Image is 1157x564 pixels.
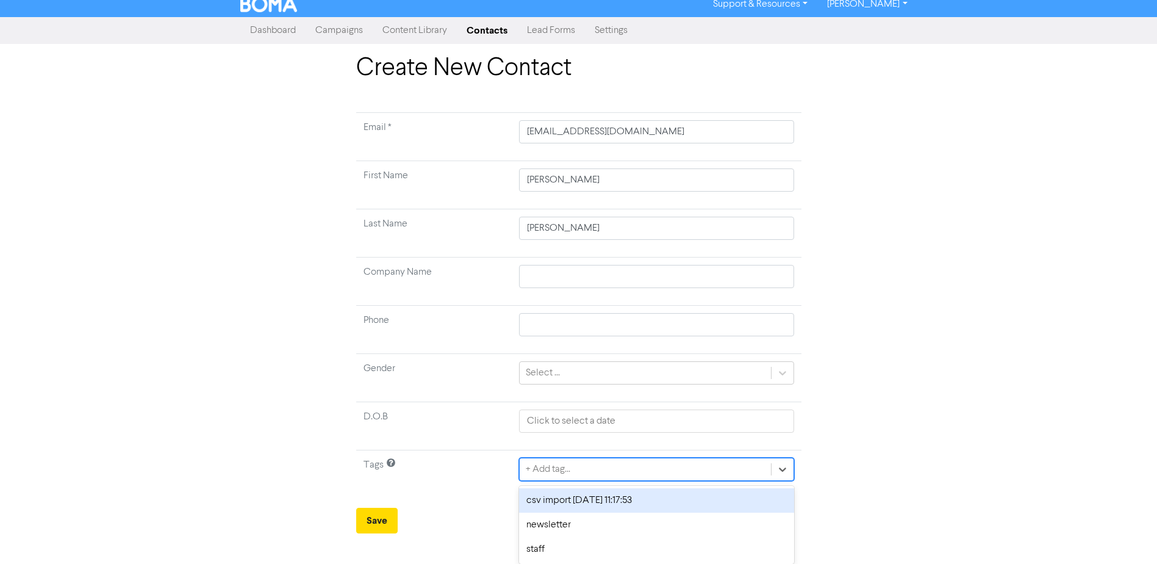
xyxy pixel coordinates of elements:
div: Select ... [526,366,560,380]
td: Required [356,113,512,161]
a: Campaigns [306,18,373,43]
td: Tags [356,450,512,499]
td: First Name [356,161,512,209]
a: Content Library [373,18,457,43]
iframe: Chat Widget [1096,505,1157,564]
a: Dashboard [240,18,306,43]
div: csv import [DATE] 11:17:53 [519,488,793,513]
h1: Create New Contact [356,54,801,83]
div: newsletter [519,513,793,537]
td: Last Name [356,209,512,258]
a: Contacts [457,18,517,43]
div: + Add tag... [526,462,570,477]
a: Lead Forms [517,18,585,43]
td: Phone [356,306,512,354]
div: staff [519,537,793,562]
td: Gender [356,354,512,402]
button: Save [356,508,398,533]
a: Settings [585,18,637,43]
td: Company Name [356,258,512,306]
input: Click to select a date [519,410,793,433]
td: D.O.B [356,402,512,450]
